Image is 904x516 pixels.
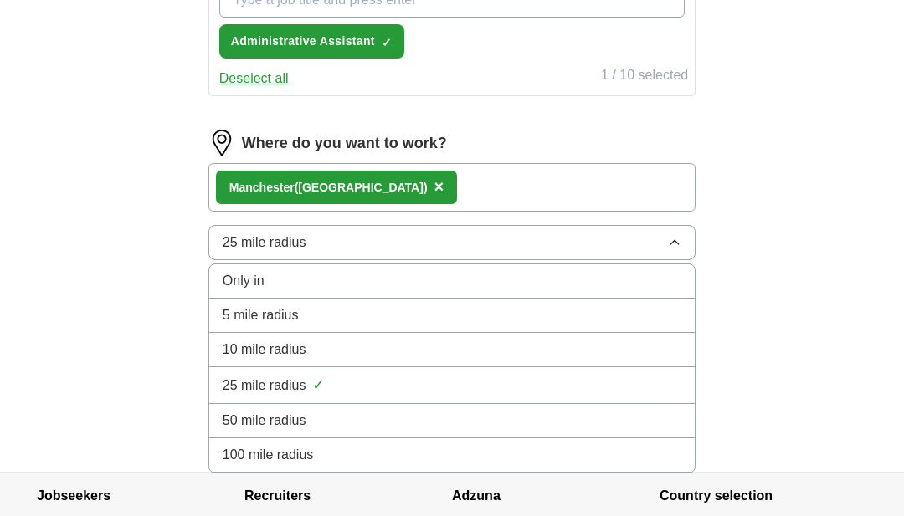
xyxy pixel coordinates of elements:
span: 100 mile radius [223,445,314,465]
span: ✓ [312,374,325,396]
span: 50 mile radius [223,411,306,431]
span: × [434,177,444,196]
div: 1 / 10 selected [601,65,688,89]
div: ter [229,179,428,197]
span: 25 mile radius [223,232,306,253]
img: location.png [208,130,235,156]
span: Administrative Assistant [231,33,375,50]
span: ([GEOGRAPHIC_DATA]) [295,181,428,194]
span: 5 mile radius [223,305,299,325]
span: ✓ [382,36,392,49]
label: Where do you want to work? [242,132,447,155]
button: Deselect all [219,69,289,89]
button: 25 mile radius [208,225,696,260]
span: Only in [223,271,265,291]
button: × [434,175,444,200]
span: 25 mile radius [223,376,306,396]
span: 10 mile radius [223,340,306,360]
button: Administrative Assistant✓ [219,24,404,59]
strong: Manches [229,181,280,194]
